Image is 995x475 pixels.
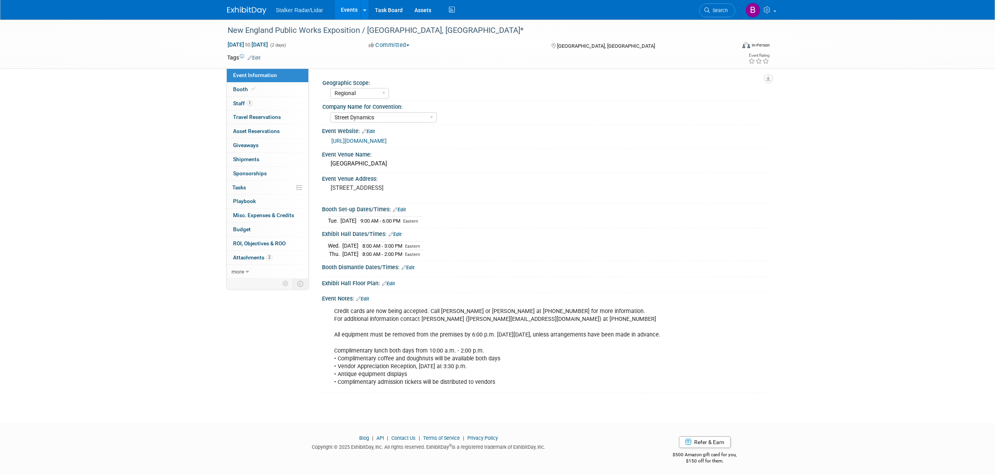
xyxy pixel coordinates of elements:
[362,251,402,257] span: 8:00 AM - 2:00 PM
[322,203,768,214] div: Booth Set-up Dates/Times:
[233,142,259,148] span: Giveaways
[751,42,770,48] div: In-Person
[370,435,375,441] span: |
[748,54,769,58] div: Event Rating
[266,254,272,260] span: 2
[322,261,768,272] div: Booth Dismantle Dates/Times:
[227,110,308,124] a: Travel Reservations
[233,226,251,232] span: Budget
[557,43,655,49] span: [GEOGRAPHIC_DATA], [GEOGRAPHIC_DATA]
[356,296,369,302] a: Edit
[322,125,768,135] div: Event Website:
[328,250,342,258] td: Thu.
[227,181,308,194] a: Tasks
[233,198,256,204] span: Playbook
[322,77,764,87] div: Geographic Scope:
[225,23,724,38] div: New England Public Works Exposition / [GEOGRAPHIC_DATA], [GEOGRAPHIC_DATA]*
[461,435,466,441] span: |
[233,114,281,120] span: Travel Reservations
[402,265,414,270] a: Edit
[322,293,768,303] div: Event Notes:
[360,218,400,224] span: 9:00 AM - 6:00 PM
[642,446,768,464] div: $500 Amazon gift card for you,
[467,435,498,441] a: Privacy Policy
[227,41,268,48] span: [DATE] [DATE]
[322,149,768,158] div: Event Venue Name:
[227,153,308,166] a: Shipments
[393,207,406,212] a: Edit
[366,41,412,49] button: Committed
[389,232,402,237] a: Edit
[227,223,308,236] a: Budget
[233,100,253,106] span: Staff
[227,442,630,451] div: Copyright © 2025 ExhibitDay, Inc. All rights reserved. ExhibitDay is a registered trademark of Ex...
[359,435,369,441] a: Blog
[745,3,760,18] img: Brooke Journet
[279,279,293,289] td: Personalize Event Tab Strip
[227,83,308,96] a: Booth
[342,241,358,250] td: [DATE]
[362,243,402,249] span: 8:00 AM - 3:00 PM
[227,251,308,264] a: Attachments2
[322,277,768,288] div: Exhibit Hall Floor Plan:
[376,435,384,441] a: API
[233,254,272,261] span: Attachments
[328,217,340,225] td: Tue.
[270,43,286,48] span: (2 days)
[244,41,251,48] span: to
[328,158,762,170] div: [GEOGRAPHIC_DATA]
[227,194,308,208] a: Playbook
[322,101,764,111] div: Company Name for Convention:
[251,87,255,91] i: Booth reservation complete
[342,250,358,258] td: [DATE]
[227,7,266,14] img: ExhibitDay
[227,265,308,279] a: more
[227,139,308,152] a: Giveaways
[233,212,294,218] span: Misc. Expenses & Credits
[227,97,308,110] a: Staff1
[227,167,308,180] a: Sponsorships
[227,54,261,61] td: Tags
[232,268,244,275] span: more
[233,240,286,246] span: ROI, Objectives & ROO
[362,129,375,134] a: Edit
[679,436,731,448] a: Refer & Earn
[331,184,499,191] pre: [STREET_ADDRESS]
[293,279,309,289] td: Toggle Event Tabs
[385,435,390,441] span: |
[340,217,356,225] td: [DATE]
[382,281,395,286] a: Edit
[227,124,308,138] a: Asset Reservations
[405,244,420,249] span: Eastern
[233,86,257,92] span: Booth
[699,4,735,17] a: Search
[322,173,768,183] div: Event Venue Address:
[276,7,323,13] span: Stalker Radar/Lidar
[233,72,277,78] span: Event Information
[248,55,261,61] a: Edit
[227,209,308,222] a: Misc. Expenses & Credits
[742,42,750,48] img: Format-Inperson.png
[233,156,259,162] span: Shipments
[423,435,460,441] a: Terms of Service
[233,128,280,134] span: Asset Reservations
[405,252,420,257] span: Eastern
[322,228,768,238] div: Exhibit Hall Dates/Times:
[417,435,422,441] span: |
[232,184,246,191] span: Tasks
[642,458,768,464] div: $150 off for them.
[331,138,387,144] a: [URL][DOMAIN_NAME]
[403,219,418,224] span: Eastern
[710,7,728,13] span: Search
[329,304,682,390] div: Credit cards are now being accepted. Call [PERSON_NAME] or [PERSON_NAME] at [PHONE_NUMBER] for mo...
[227,68,308,82] a: Event Information
[328,241,342,250] td: Wed.
[449,443,452,448] sup: ®
[391,435,416,441] a: Contact Us
[227,237,308,250] a: ROI, Objectives & ROO
[233,170,267,176] span: Sponsorships
[689,41,770,52] div: Event Format
[247,100,253,106] span: 1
